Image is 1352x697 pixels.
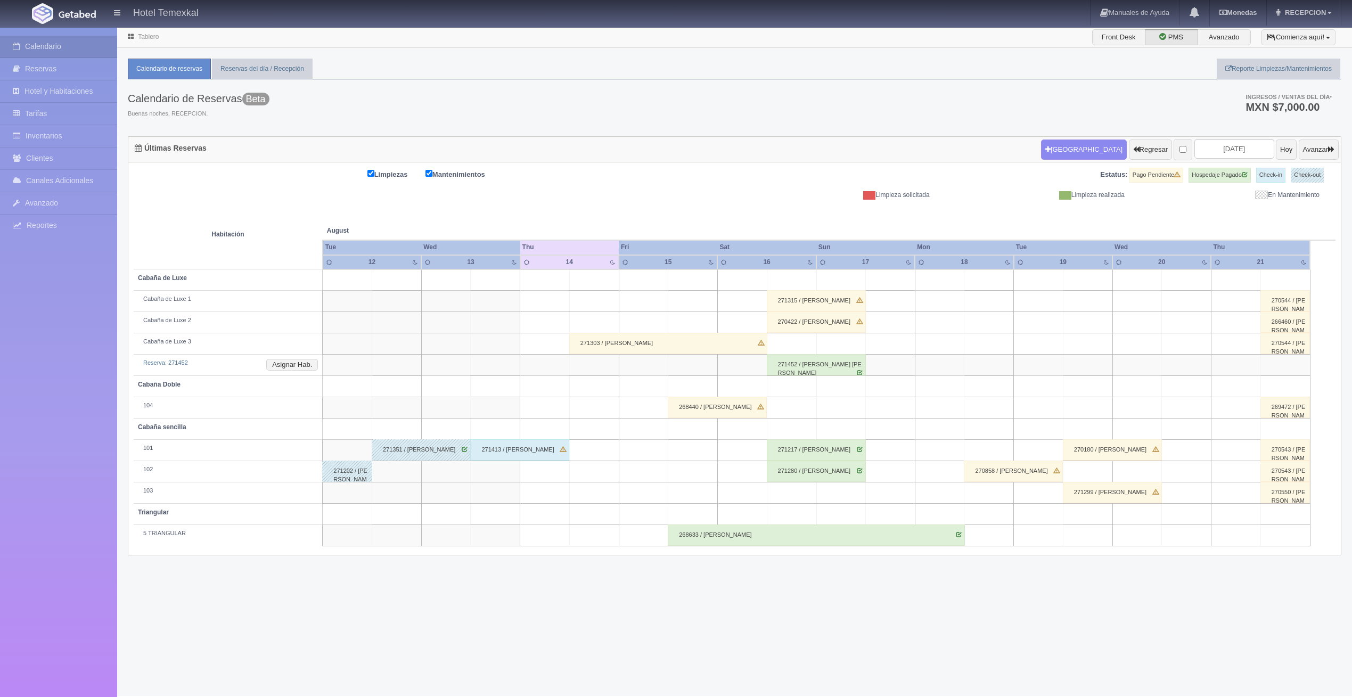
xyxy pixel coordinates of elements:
div: 270180 / [PERSON_NAME] [1063,439,1162,461]
h3: Calendario de Reservas [128,93,269,104]
div: 268633 / [PERSON_NAME] [668,524,965,546]
label: PMS [1145,29,1198,45]
button: Hoy [1276,140,1297,160]
div: 21 [1245,258,1276,267]
div: 271202 / [PERSON_NAME] [322,461,372,482]
div: 20 [1146,258,1177,267]
div: 19 [1047,258,1078,267]
div: 271351 / [PERSON_NAME] [372,439,471,461]
span: Beta [242,93,269,105]
div: 17 [850,258,881,267]
div: 271452 / [PERSON_NAME] [PERSON_NAME] [767,354,866,375]
div: 270543 / [PERSON_NAME] [1260,461,1310,482]
label: Check-in [1256,168,1285,183]
h4: Últimas Reservas [135,144,207,152]
div: Limpieza solicitada [743,191,938,200]
th: Wed [421,240,520,255]
button: Asignar Hab. [266,359,318,371]
div: 271299 / [PERSON_NAME] [1063,482,1162,503]
b: Monedas [1219,9,1257,17]
div: 271280 / [PERSON_NAME] [767,461,866,482]
a: Calendario de reservas [128,59,211,79]
div: 268440 / [PERSON_NAME] [668,397,767,418]
div: 270858 / [PERSON_NAME] [964,461,1063,482]
div: 102 [138,465,318,474]
div: Cabaña de Luxe 1 [138,295,318,304]
label: Pago Pendiente [1129,168,1183,183]
div: 101 [138,444,318,453]
label: Front Desk [1092,29,1145,45]
th: Wed [1112,240,1211,255]
div: 14 [554,258,585,267]
strong: Habitación [211,231,244,238]
div: 270544 / [PERSON_NAME] [1260,333,1310,354]
div: 266460 / [PERSON_NAME] [1260,311,1310,333]
b: Cabaña Doble [138,381,181,388]
div: Limpieza realizada [938,191,1133,200]
div: 271315 / [PERSON_NAME] [767,290,866,311]
button: ¡Comienza aquí! [1261,29,1335,45]
th: Tue [323,240,421,255]
th: Fri [619,240,717,255]
div: 270422 / [PERSON_NAME] [767,311,866,333]
h3: MXN $7,000.00 [1246,102,1332,112]
th: Sun [816,240,915,255]
div: 103 [138,487,318,495]
div: 13 [455,258,486,267]
b: Cabaña sencilla [138,423,186,431]
th: Tue [1014,240,1112,255]
h4: Hotel Temexkal [133,5,199,19]
button: Avanzar [1299,140,1339,160]
label: Mantenimientos [425,168,501,180]
th: Thu [520,240,619,255]
div: 271303 / [PERSON_NAME] [569,333,767,354]
div: 270543 / [PERSON_NAME] [1260,439,1310,461]
div: Cabaña de Luxe 2 [138,316,318,325]
div: 5 TRIANGULAR [138,529,318,538]
img: Getabed [59,10,96,18]
div: 271217 / [PERSON_NAME] [767,439,866,461]
div: 15 [652,258,683,267]
label: Check-out [1291,168,1324,183]
a: Reporte Limpiezas/Mantenimientos [1217,59,1340,79]
input: Limpiezas [367,170,374,177]
div: 270550 / [PERSON_NAME] [1260,482,1310,503]
span: Buenas noches, RECEPCION. [128,110,269,118]
div: Cabaña de Luxe 3 [138,338,318,346]
div: 18 [949,258,980,267]
th: Sat [717,240,816,255]
img: Getabed [32,3,53,24]
div: 269472 / [PERSON_NAME] [1260,397,1310,418]
div: 271413 / [PERSON_NAME] [470,439,569,461]
label: Hospedaje Pagado [1189,168,1251,183]
label: Avanzado [1198,29,1251,45]
button: Regresar [1129,140,1172,160]
b: Cabaña de Luxe [138,274,187,282]
a: Tablero [138,33,159,40]
a: Reservas del día / Recepción [212,59,313,79]
input: Mantenimientos [425,170,432,177]
label: Estatus: [1100,170,1127,180]
div: 16 [751,258,782,267]
span: RECEPCION [1282,9,1326,17]
a: Reserva: 271452 [143,359,188,366]
span: Ingresos / Ventas del día [1246,94,1332,100]
th: Thu [1211,240,1310,255]
div: 270544 / [PERSON_NAME] [1260,290,1310,311]
div: En Mantenimiento [1133,191,1328,200]
th: Mon [915,240,1013,255]
span: August [327,226,516,235]
div: 104 [138,401,318,410]
button: [GEOGRAPHIC_DATA] [1041,140,1127,160]
b: Triangular [138,509,169,516]
label: Limpiezas [367,168,424,180]
div: 12 [356,258,387,267]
